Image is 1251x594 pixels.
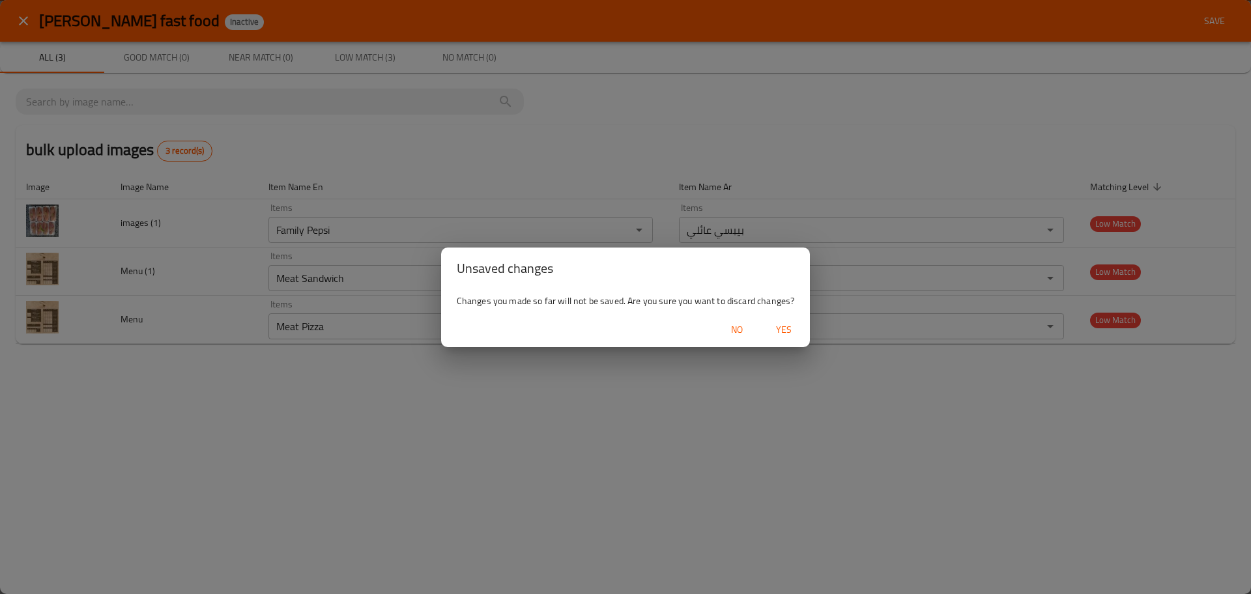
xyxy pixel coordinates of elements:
span: Yes [768,322,799,338]
span: No [721,322,753,338]
button: Yes [763,318,805,342]
button: No [716,318,758,342]
div: Changes you made so far will not be saved. Are you sure you want to discard changes? [441,289,811,313]
h2: Unsaved changes [457,258,795,279]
